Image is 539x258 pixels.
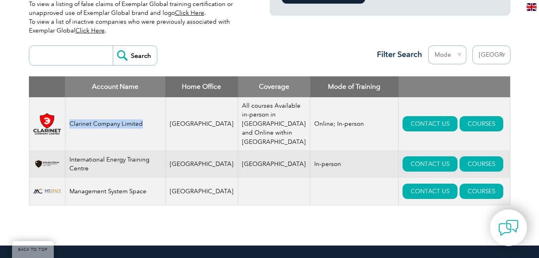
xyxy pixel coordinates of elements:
td: [GEOGRAPHIC_DATA] [165,178,238,205]
img: 3c1bd982-510d-ef11-9f89-000d3a6b69ab-logo.png [33,189,61,194]
a: CONTACT US [403,184,458,199]
th: : activate to sort column ascending [399,76,510,97]
img: 1ef51344-447f-ed11-81ac-0022481565fd-logo.png [33,160,61,168]
a: CONTACT US [403,156,458,172]
td: In-person [310,150,399,178]
td: All courses Available in-person in [GEOGRAPHIC_DATA] and Online within [GEOGRAPHIC_DATA] [238,97,310,151]
th: Account Name: activate to sort column descending [65,76,165,97]
a: COURSES [460,156,503,172]
th: Mode of Training: activate to sort column ascending [310,76,399,97]
img: en [527,3,537,11]
td: [GEOGRAPHIC_DATA] [238,150,310,178]
th: Home Office: activate to sort column ascending [165,76,238,97]
td: Online; In-person [310,97,399,151]
a: Click Here [175,9,204,16]
td: Management System Space [65,178,165,205]
a: COURSES [460,116,503,131]
a: COURSES [460,184,503,199]
a: BACK TO TOP [12,241,54,258]
td: [GEOGRAPHIC_DATA] [165,150,238,178]
a: Click Here [75,27,105,34]
td: [GEOGRAPHIC_DATA] [165,97,238,151]
td: International Energy Training Centre [65,150,165,178]
img: 8f5c878c-f82f-f011-8c4d-000d3acaf2fb-logo.png [33,113,61,135]
h3: Filter Search [372,49,422,59]
input: Search [113,46,157,65]
th: Coverage: activate to sort column ascending [238,76,310,97]
img: contact-chat.png [498,218,519,238]
a: CONTACT US [403,116,458,131]
td: Clarinet Company Limited [65,97,165,151]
